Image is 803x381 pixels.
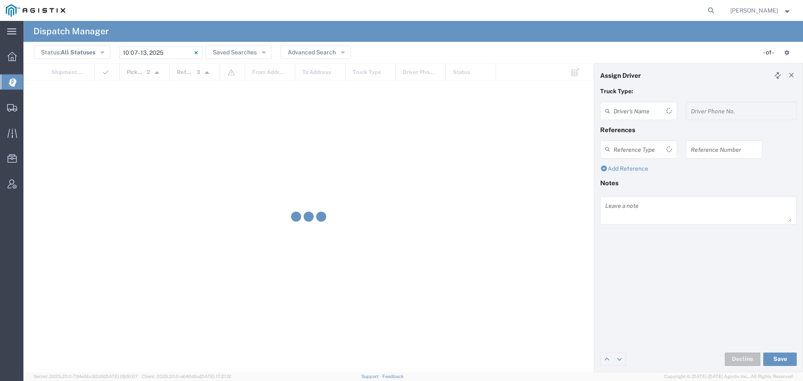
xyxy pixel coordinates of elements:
[61,49,95,56] span: All Statuses
[600,87,797,96] p: Truck Type:
[730,5,792,15] button: [PERSON_NAME]
[206,46,272,59] button: Saved Searches
[104,374,138,379] span: [DATE] 09:51:07
[730,6,778,15] span: Robert Casaus
[600,165,648,172] a: Add Reference
[763,353,797,366] button: Save
[6,4,65,17] img: logo
[600,179,797,187] h4: Notes
[382,374,404,379] a: Feedback
[613,353,626,366] a: Edit next row
[200,374,231,379] span: [DATE] 17:21:12
[664,373,793,380] span: Copyright © [DATE]-[DATE] Agistix Inc., All Rights Reserved
[281,46,351,59] button: Advanced Search
[600,126,797,133] h4: References
[601,353,613,366] a: Edit previous row
[34,46,110,59] button: Status:All Statuses
[600,72,641,79] h4: Assign Driver
[33,374,138,379] span: Server: 2025.20.0-734e5bc92d9
[33,21,109,42] h4: Dispatch Manager
[142,374,231,379] span: Client: 2025.20.0-e640dba
[763,48,778,57] div: - of -
[361,374,382,379] a: Support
